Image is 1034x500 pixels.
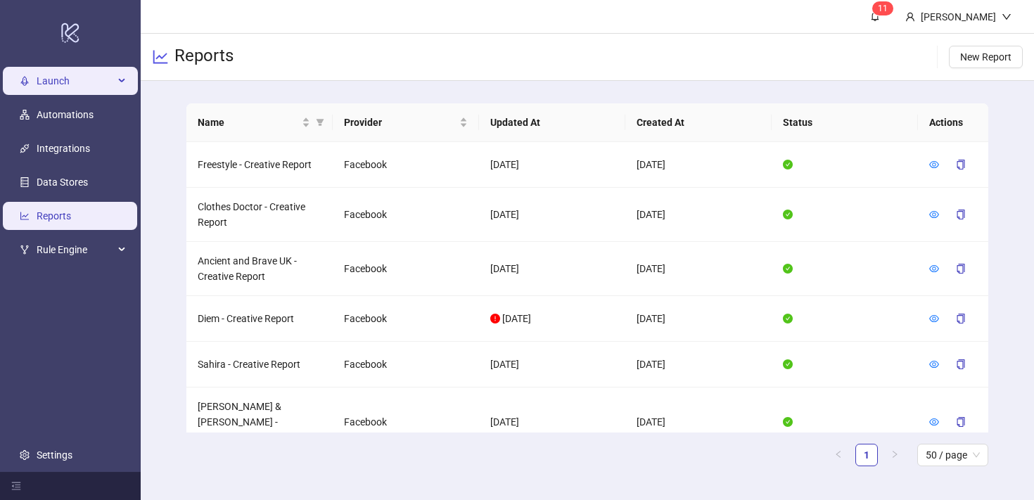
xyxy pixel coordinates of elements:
span: eye [929,314,939,323]
button: copy [945,411,977,433]
a: eye [929,263,939,274]
li: 1 [855,444,878,466]
div: [PERSON_NAME] [915,9,1002,25]
th: Provider [333,103,479,142]
td: [DATE] [479,387,625,457]
span: 1 [878,4,883,13]
td: [PERSON_NAME] & [PERSON_NAME] - [GEOGRAPHIC_DATA] [186,387,333,457]
span: filter [313,112,327,133]
span: check-circle [783,264,793,274]
span: line-chart [152,49,169,65]
span: copy [956,264,966,274]
td: [DATE] [479,242,625,296]
span: down [1002,12,1011,22]
td: [DATE] [625,296,772,342]
a: eye [929,209,939,220]
td: Facebook [333,296,479,342]
td: [DATE] [625,387,772,457]
span: Launch [37,67,114,95]
button: copy [945,307,977,330]
span: filter [316,118,324,127]
td: Facebook [333,342,479,387]
span: right [891,450,899,459]
span: check-circle [783,359,793,369]
td: [DATE] [625,242,772,296]
td: [DATE] [625,188,772,242]
span: Name [198,115,299,130]
th: Updated At [479,103,625,142]
h3: Reports [174,45,234,69]
td: [DATE] [625,342,772,387]
button: copy [945,203,977,226]
td: [DATE] [625,142,772,188]
span: eye [929,264,939,274]
td: Facebook [333,142,479,188]
span: rocket [20,76,30,86]
th: Status [772,103,918,142]
span: eye [929,417,939,427]
td: Facebook [333,242,479,296]
a: Automations [37,109,94,120]
span: 50 / page [926,444,980,466]
span: check-circle [783,160,793,169]
a: Reports [37,210,71,222]
span: Rule Engine [37,236,114,264]
span: copy [956,359,966,369]
a: Data Stores [37,177,88,188]
span: [DATE] [502,313,531,324]
td: Ancient and Brave UK - Creative Report [186,242,333,296]
span: check-circle [783,210,793,219]
th: Actions [918,103,988,142]
td: Sahira - Creative Report [186,342,333,387]
button: copy [945,153,977,176]
span: Provider [344,115,457,130]
td: Freestyle - Creative Report [186,142,333,188]
span: copy [956,160,966,169]
button: left [827,444,850,466]
th: Created At [625,103,772,142]
span: eye [929,210,939,219]
th: Name [186,103,333,142]
span: exclamation-circle [490,314,500,323]
button: copy [945,353,977,376]
span: 1 [883,4,888,13]
span: menu-fold [11,481,21,491]
a: eye [929,416,939,428]
button: New Report [949,46,1023,68]
td: Diem - Creative Report [186,296,333,342]
span: left [834,450,843,459]
span: copy [956,314,966,323]
span: user [905,12,915,22]
span: eye [929,359,939,369]
sup: 11 [872,1,893,15]
a: eye [929,159,939,170]
a: eye [929,359,939,370]
a: eye [929,313,939,324]
div: Page Size [917,444,988,466]
li: Next Page [883,444,906,466]
a: Settings [37,449,72,461]
span: check-circle [783,417,793,427]
button: right [883,444,906,466]
span: eye [929,160,939,169]
span: bell [870,11,880,21]
a: 1 [856,444,877,466]
td: [DATE] [479,142,625,188]
button: copy [945,257,977,280]
li: Previous Page [827,444,850,466]
span: check-circle [783,314,793,323]
td: Facebook [333,188,479,242]
span: fork [20,245,30,255]
td: [DATE] [479,342,625,387]
td: Facebook [333,387,479,457]
td: [DATE] [479,188,625,242]
span: copy [956,210,966,219]
span: New Report [960,51,1011,63]
a: Integrations [37,143,90,154]
span: copy [956,417,966,427]
td: Clothes Doctor - Creative Report [186,188,333,242]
